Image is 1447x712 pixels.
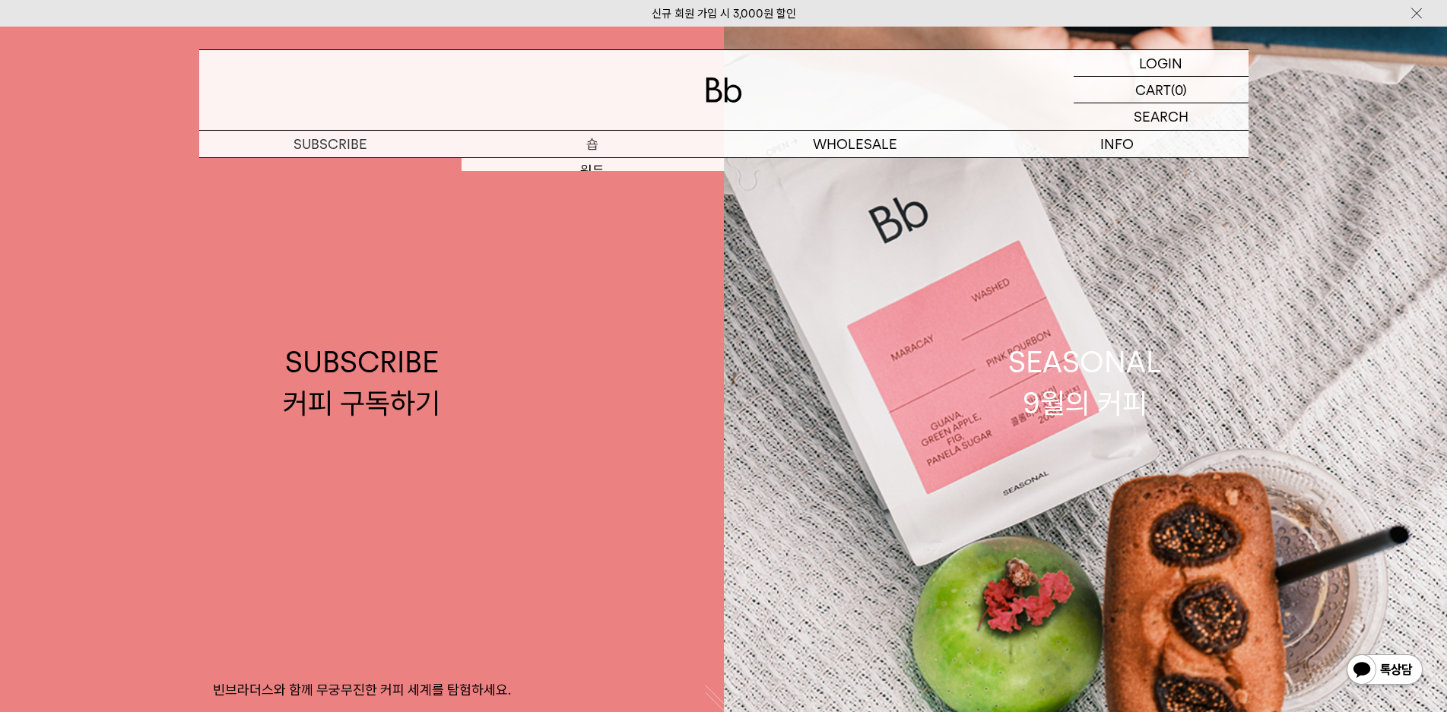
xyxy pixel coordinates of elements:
p: LOGIN [1139,50,1182,76]
p: WHOLESALE [724,131,986,157]
a: 숍 [462,131,724,157]
a: LOGIN [1074,50,1249,77]
p: (0) [1171,77,1187,103]
p: SEARCH [1134,103,1188,130]
a: SUBSCRIBE [199,131,462,157]
a: 신규 회원 가입 시 3,000원 할인 [652,7,796,21]
a: 원두 [462,158,724,184]
img: 로고 [706,78,742,103]
p: CART [1135,77,1171,103]
img: 카카오톡 채널 1:1 채팅 버튼 [1345,653,1424,689]
div: SEASONAL 9월의 커피 [1008,342,1162,422]
p: INFO [986,131,1249,157]
a: CART (0) [1074,77,1249,103]
div: SUBSCRIBE 커피 구독하기 [283,342,440,422]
